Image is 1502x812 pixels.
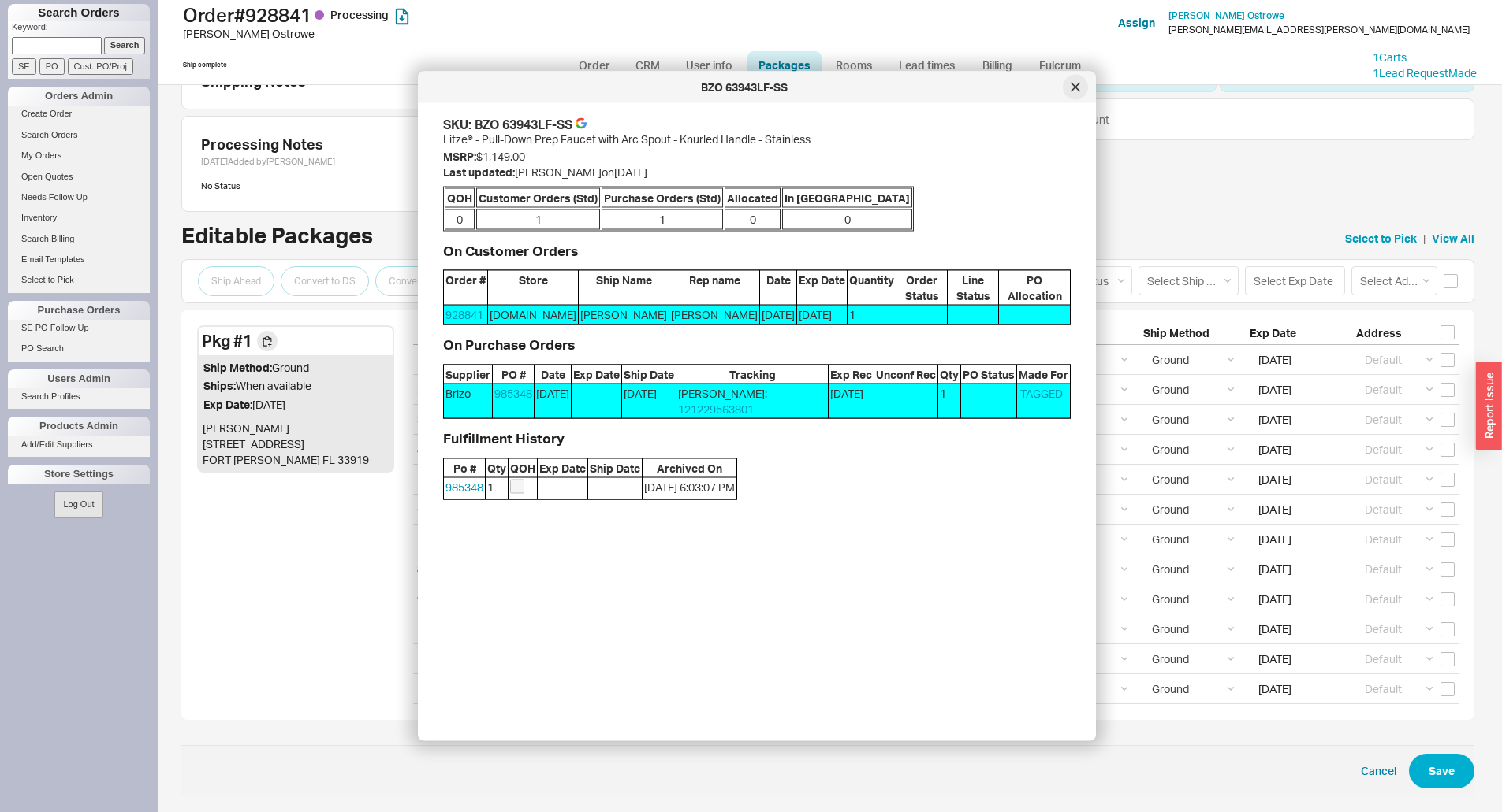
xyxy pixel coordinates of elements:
span: Ship Date [588,458,642,477]
span: [PERSON_NAME] : [676,384,828,418]
button: Cancel [1361,763,1396,779]
a: Order [568,51,621,80]
a: 1Carts [1373,50,1407,64]
div: Ship complete [183,61,227,69]
span: [PERSON_NAME] [STREET_ADDRESS] FORT [PERSON_NAME] FL 33919 [203,421,369,465]
div: 11 [413,644,453,673]
span: MSRP: [443,150,476,163]
div: 3 [413,405,453,434]
span: 0 [782,209,912,230]
span: [DATE] [535,384,571,418]
span: [DATE] [760,306,796,324]
div: Orders Admin [8,87,150,106]
span: Date [535,365,571,384]
a: PO Search [8,340,150,357]
div: [PERSON_NAME] Ostrowe [183,26,755,42]
div: Purchase Orders [8,301,150,320]
span: PO Allocation [999,271,1070,305]
span: Rep name [669,271,759,305]
div: Pkg # 1 [202,330,252,352]
a: Search Billing [8,231,150,247]
div: 9 [413,584,453,614]
span: Exp Date [572,365,621,384]
a: Search Profiles [8,388,150,405]
input: Select Exp Date [1245,266,1345,295]
span: $1,149.00 [476,150,525,163]
div: Address [1352,325,1459,346]
span: [DOMAIN_NAME] [488,306,578,324]
span: Po # [444,458,485,477]
span: Ships: [203,379,236,392]
span: Customer Orders (Std) [476,187,600,208]
span: [PERSON_NAME] [669,306,759,324]
h3: On Purchase Orders [443,338,1071,352]
div: Store Settings [8,465,150,484]
a: Search Orders [8,127,150,143]
h3: On Customer Orders [443,243,1071,258]
div: BZO 63943LF-SS [475,116,572,133]
span: Qty [938,365,960,384]
span: Exp Rec [829,365,874,384]
a: 985348 [494,387,532,400]
span: Ship Ahead [211,272,261,291]
span: SKU: [443,116,471,133]
span: QOH [509,458,537,477]
div: [DATE] [203,397,388,413]
a: SE PO Follow Up [8,320,150,336]
div: BZO 63943LF-SS [426,80,1063,95]
div: Users Admin [8,369,150,388]
span: Tracking [676,365,828,384]
a: My Orders [8,147,150,164]
a: Open Quotes [8,169,150,185]
div: [PERSON_NAME][EMAIL_ADDRESS][PERSON_NAME][DOMAIN_NAME] [1168,24,1470,35]
button: Log Out [54,491,102,517]
button: Assign [1118,15,1155,31]
span: Order # [444,271,487,305]
a: Rooms [825,51,884,80]
div: Ship Method [1139,325,1246,346]
a: Packages [747,51,822,80]
a: Fulcrum [1028,51,1093,80]
span: Line Status [948,271,998,305]
span: Needs Follow Up [21,192,88,202]
a: View All [1432,231,1474,247]
span: 0 [445,209,475,230]
div: 5 [413,465,453,494]
span: | [1423,231,1426,247]
input: SE [12,58,36,75]
span: [DATE] [797,306,847,324]
a: Add/Edit Suppliers [8,436,150,453]
h1: Order # 928841 [183,4,755,26]
a: TAGGED [1020,387,1063,400]
span: 0 [725,209,781,230]
div: No Status [201,180,240,192]
p: Keyword: [12,21,150,37]
a: Email Templates [8,251,150,268]
a: Lead times [887,51,967,80]
a: Select to Pick [8,272,150,288]
a: 985348 [445,480,483,494]
span: Purchase Orders (Std) [602,187,723,208]
h1: Search Orders [8,4,150,21]
div: Processing Notes [201,135,975,153]
span: Ship Method: [203,361,272,374]
span: 1 [938,384,960,418]
button: Convert to DS [281,266,369,296]
span: Qty [486,458,508,477]
div: [DATE] Added by [PERSON_NAME] [201,156,975,167]
input: Search [104,37,146,54]
span: Quantity [848,271,896,305]
span: Save [1429,762,1455,780]
a: 928841 [445,308,483,321]
h2: Editable Packages [181,224,373,247]
span: Made For [1017,365,1070,384]
span: Processing [330,8,389,21]
span: 1 [848,306,896,324]
span: Litze® - Pull-Down Prep Faucet with Arc Spout - Knurled Handle - Stainless [443,132,811,146]
a: Create Order [8,106,150,122]
span: QOH [445,187,475,208]
span: Date [760,271,796,305]
span: [DATE] [622,384,676,418]
div: 1 [413,345,453,374]
a: Needs Follow Up [8,189,150,206]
